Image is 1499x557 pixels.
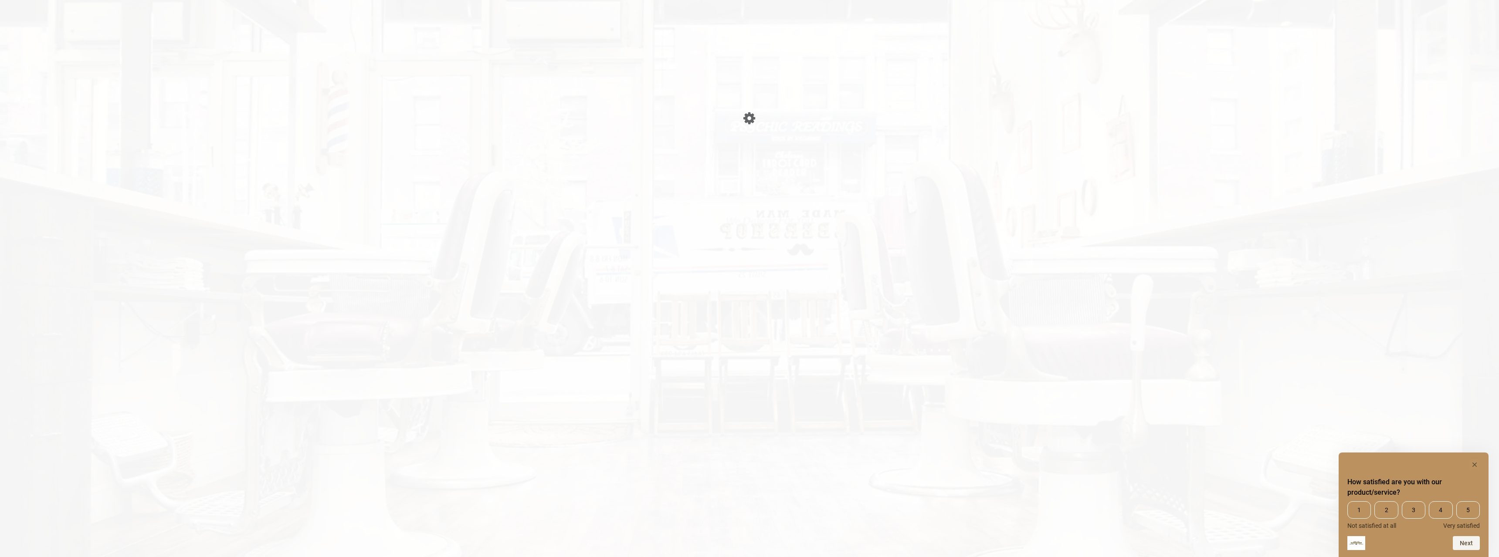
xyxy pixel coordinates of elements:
span: 3 [1402,501,1425,519]
span: 5 [1456,501,1480,519]
div: How satisfied are you with our product/service? Select an option from 1 to 5, with 1 being Not sa... [1347,459,1480,550]
span: Very satisfied [1443,522,1480,529]
button: Next question [1453,536,1480,550]
div: How satisfied are you with our product/service? Select an option from 1 to 5, with 1 being Not sa... [1347,501,1480,529]
span: 1 [1347,501,1371,519]
span: 4 [1429,501,1452,519]
span: Not satisfied at all [1347,522,1396,529]
span: 2 [1374,501,1398,519]
button: Hide survey [1469,459,1480,470]
h2: How satisfied are you with our product/service? Select an option from 1 to 5, with 1 being Not sa... [1347,477,1480,498]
